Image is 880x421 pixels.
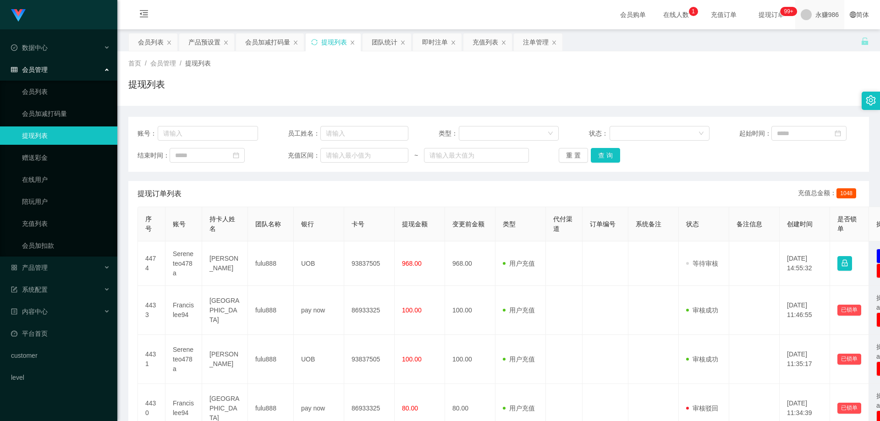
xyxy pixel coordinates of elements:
[202,241,248,286] td: [PERSON_NAME]
[501,40,506,45] i: 图标: close
[589,129,610,138] span: 状态：
[835,130,841,137] i: 图标: calendar
[138,33,164,51] div: 会员列表
[408,151,424,160] span: ~
[11,44,17,51] i: 图标: check-circle-o
[686,260,718,267] span: 等待审核
[692,7,695,16] p: 1
[248,286,294,335] td: fulu888
[11,368,110,387] a: level
[22,126,110,145] a: 提现列表
[739,129,771,138] span: 起始时间：
[553,215,572,232] span: 代付渠道
[402,260,422,267] span: 968.00
[344,335,395,384] td: 93837505
[787,220,813,228] span: 创建时间
[780,7,797,16] sup: 278
[11,264,17,271] i: 图标: appstore-o
[350,40,355,45] i: 图标: close
[11,308,48,315] span: 内容中心
[138,241,165,286] td: 4474
[636,220,661,228] span: 系统备注
[439,129,459,138] span: 类型：
[372,33,397,51] div: 团队统计
[294,335,344,384] td: UOB
[22,214,110,233] a: 充值列表
[165,335,202,384] td: Sereneteo478a
[400,40,406,45] i: 图标: close
[11,286,17,293] i: 图标: form
[294,286,344,335] td: pay now
[590,220,616,228] span: 订单编号
[11,44,48,51] span: 数据中心
[138,286,165,335] td: 4433
[202,335,248,384] td: [PERSON_NAME]
[150,60,176,67] span: 会员管理
[422,33,448,51] div: 即时注单
[780,335,830,384] td: [DATE] 11:35:17
[344,241,395,286] td: 93837505
[11,324,110,343] a: 图标: dashboard平台首页
[288,151,320,160] span: 充值区间：
[165,241,202,286] td: Sereneteo478a
[754,11,789,18] span: 提现订单
[503,405,535,412] span: 用户充值
[223,40,229,45] i: 图标: close
[780,241,830,286] td: [DATE] 14:55:32
[11,66,17,73] i: 图标: table
[866,95,876,105] i: 图标: setting
[233,152,239,159] i: 图标: calendar
[737,220,762,228] span: 备注信息
[11,264,48,271] span: 产品管理
[861,37,869,45] i: 图标: unlock
[445,241,495,286] td: 968.00
[22,104,110,123] a: 会员加减打码量
[352,220,364,228] span: 卡号
[698,131,704,137] i: 图标: down
[137,129,158,138] span: 账号：
[294,241,344,286] td: UOB
[548,131,553,137] i: 图标: down
[686,405,718,412] span: 审核驳回
[503,260,535,267] span: 用户充值
[128,60,141,67] span: 首页
[452,220,484,228] span: 变更前金额
[128,0,159,30] i: 图标: menu-fold
[837,305,861,316] button: 已锁单
[503,355,535,363] span: 用户充值
[311,39,318,45] i: 图标: sync
[850,11,856,18] i: 图标: global
[158,126,258,141] input: 请输入
[301,220,314,228] span: 银行
[11,9,26,22] img: logo.9652507e.png
[837,354,861,365] button: 已锁单
[402,405,418,412] span: 80.00
[22,236,110,255] a: 会员加扣款
[248,241,294,286] td: fulu888
[145,215,152,232] span: 序号
[591,148,620,163] button: 查 询
[165,286,202,335] td: Francislee94
[659,11,693,18] span: 在线人数
[837,215,857,232] span: 是否锁单
[321,33,347,51] div: 提现列表
[686,355,718,363] span: 审核成功
[288,129,320,138] span: 员工姓名：
[138,335,165,384] td: 4431
[445,335,495,384] td: 100.00
[706,11,741,18] span: 充值订单
[11,346,110,365] a: customer
[11,286,48,293] span: 系统配置
[445,286,495,335] td: 100.00
[11,308,17,315] i: 图标: profile
[128,77,165,91] h1: 提现列表
[188,33,220,51] div: 产品预设置
[22,170,110,189] a: 在线用户
[137,151,170,160] span: 结束时间：
[180,60,181,67] span: /
[22,148,110,167] a: 赠送彩金
[248,335,294,384] td: fulu888
[451,40,456,45] i: 图标: close
[780,286,830,335] td: [DATE] 11:46:55
[402,220,428,228] span: 提现金额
